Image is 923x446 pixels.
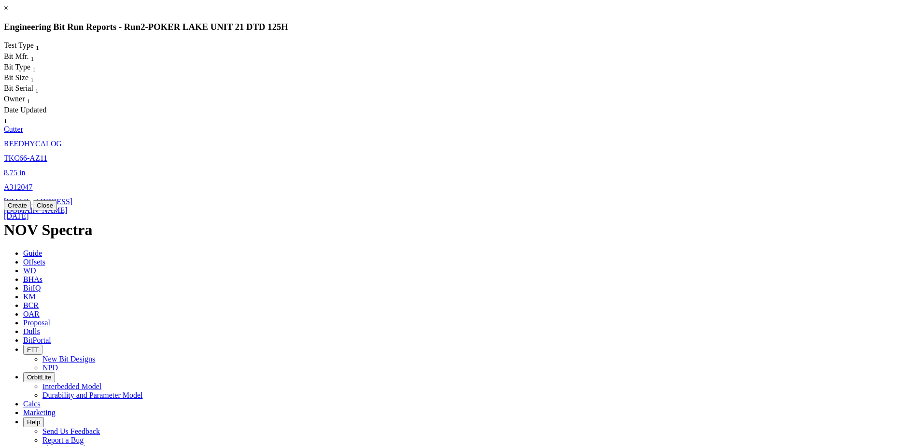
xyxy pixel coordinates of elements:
[32,66,36,73] sub: 1
[35,87,39,94] sub: 1
[23,258,45,266] span: Offsets
[35,84,39,92] span: Sort None
[4,95,52,105] div: Owner Sort None
[4,52,52,63] div: Sort None
[4,139,62,148] a: REEDHYCALOG
[4,84,33,92] span: Bit Serial
[4,197,72,214] a: [EMAIL_ADDRESS][DOMAIN_NAME]
[23,284,41,292] span: BitIQ
[23,336,51,344] span: BitPortal
[33,200,57,210] button: Close
[4,41,34,49] span: Test Type
[42,427,100,435] a: Send Us Feedback
[4,84,57,95] div: Sort None
[19,168,25,177] span: in
[4,183,33,191] a: A312047
[23,266,36,275] span: WD
[4,63,52,73] div: Bit Type Sort None
[4,125,23,133] a: Cutter
[4,168,25,177] a: 8.75 in
[4,106,46,114] span: Date Updated
[4,212,29,220] a: [DATE]
[4,114,7,123] span: Sort None
[23,310,40,318] span: OAR
[4,95,25,103] span: Owner
[27,98,30,105] sub: 1
[4,41,57,52] div: Sort None
[4,22,919,32] h3: Engineering Bit Run Reports - Run -
[36,41,39,49] span: Sort None
[27,95,30,103] span: Sort None
[23,319,50,327] span: Proposal
[4,73,52,84] div: Sort None
[4,154,47,162] a: TKC66-AZ11
[30,76,34,84] sub: 1
[31,55,34,62] sub: 1
[23,293,36,301] span: KM
[42,363,58,372] a: NPD
[4,221,919,239] h1: NOV Spectra
[4,117,7,125] sub: 1
[42,391,143,399] a: Durability and Parameter Model
[4,106,52,125] div: Sort None
[4,95,52,105] div: Sort None
[4,4,8,12] a: ×
[27,346,39,353] span: FTT
[23,400,41,408] span: Calcs
[4,41,57,52] div: Test Type Sort None
[4,73,28,82] span: Bit Size
[4,73,52,84] div: Bit Size Sort None
[23,249,42,257] span: Guide
[42,436,84,444] a: Report a Bug
[36,44,39,52] sub: 1
[30,73,34,82] span: Sort None
[4,52,29,60] span: Bit Mfr.
[4,52,52,63] div: Bit Mfr. Sort None
[23,408,56,417] span: Marketing
[140,22,145,32] span: 2
[4,106,52,125] div: Date Updated Sort None
[31,52,34,60] span: Sort None
[4,84,57,95] div: Bit Serial Sort None
[23,275,42,283] span: BHAs
[42,382,101,390] a: Interbedded Model
[27,374,51,381] span: OrbitLite
[148,22,288,32] span: POKER LAKE UNIT 21 DTD 125H
[23,327,40,335] span: Dulls
[42,355,95,363] a: New Bit Designs
[4,63,52,73] div: Sort None
[4,200,31,210] button: Create
[23,301,39,309] span: BCR
[27,418,40,426] span: Help
[32,63,36,71] span: Sort None
[4,168,17,177] span: 8.75
[4,63,30,71] span: Bit Type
